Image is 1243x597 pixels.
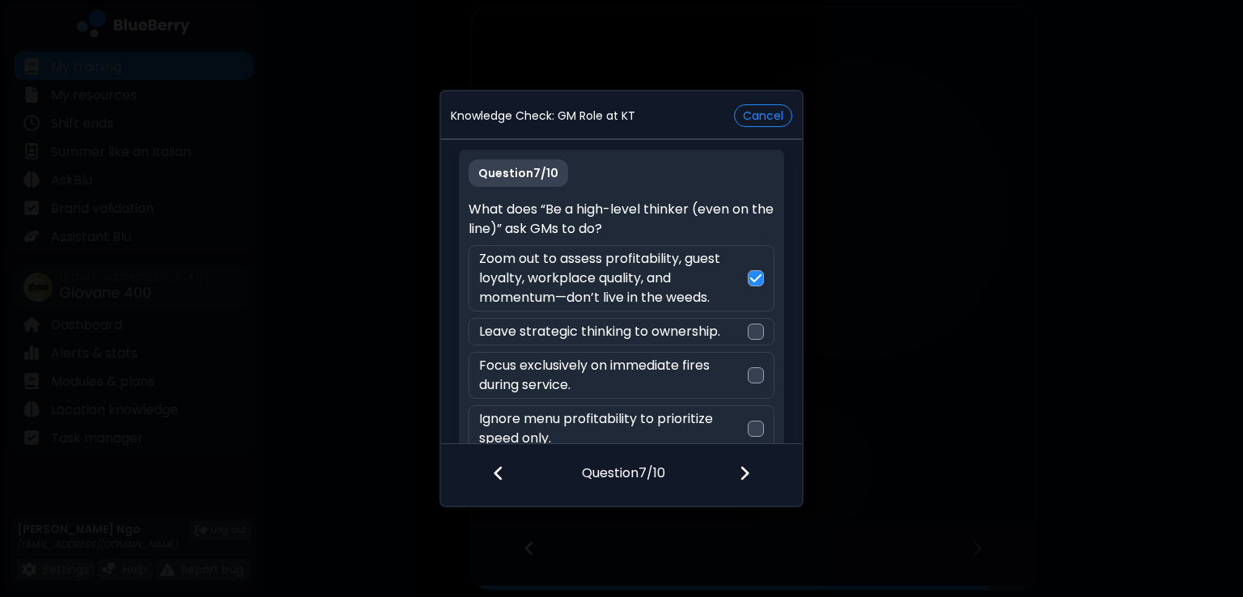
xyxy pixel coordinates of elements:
p: Question 7 / 10 [582,444,665,483]
p: Knowledge Check: GM Role at KT [451,108,635,123]
p: Leave strategic thinking to ownership. [479,322,720,341]
p: Ignore menu profitability to prioritize speed only. [479,409,747,448]
p: Question 7 / 10 [469,159,568,187]
button: Cancel [734,104,792,127]
p: Zoom out to assess profitability, guest loyalty, workplace quality, and momentum—don’t live in th... [479,249,747,307]
p: Focus exclusively on immediate fires during service. [479,356,747,395]
img: check [750,272,761,285]
img: file icon [739,464,750,482]
p: What does “Be a high-level thinker (even on the line)” ask GMs to do? [469,200,774,239]
img: file icon [493,464,504,482]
